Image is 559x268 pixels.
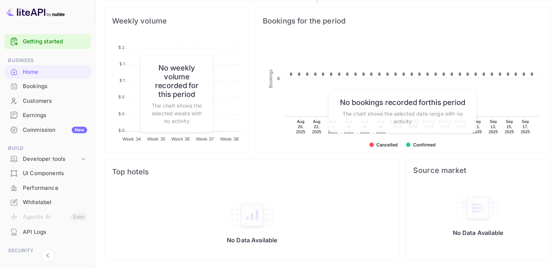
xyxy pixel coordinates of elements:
tspan: Week 37 [196,136,214,141]
text: 0 [451,72,453,76]
div: Developer tools [4,153,91,166]
text: Cancelled [376,142,398,148]
text: Aug 22, 2025 [312,119,321,134]
tspan: Week 34 [122,136,141,141]
a: Bookings [4,79,91,93]
div: Whitelabel [23,198,87,207]
text: 0 [531,72,533,76]
text: 0 [314,72,316,76]
text: 0 [322,72,324,76]
text: Sep 13, 2025 [488,119,498,134]
tspan: $ 0 [118,111,125,116]
a: Earnings [4,108,91,122]
div: Bookings [23,82,87,91]
text: 0 [459,72,461,76]
span: Source market [413,166,542,175]
div: Developer tools [23,155,80,163]
img: empty-state-table.svg [456,192,500,223]
img: empty-state-table2.svg [230,200,274,231]
div: Earnings [4,108,91,123]
tspan: $ 2 [118,45,125,50]
text: Aug 20, 2025 [296,119,305,134]
div: API Logs [23,228,87,236]
text: 0 [378,72,380,76]
h6: No weekly volume recorded for this period [148,63,205,98]
div: Performance [23,184,87,192]
div: Home [23,68,87,76]
a: CommissionNew [4,123,91,137]
text: 0 [402,72,405,76]
div: Earnings [23,111,87,120]
text: 0 [306,72,308,76]
a: Home [4,65,91,79]
text: Bookings [268,69,273,88]
text: 0 [370,72,372,76]
p: No Data Available [452,229,503,236]
text: 0 [386,72,388,76]
div: Bookings [4,79,91,94]
text: 0 [411,72,413,76]
text: 0 [442,72,445,76]
tspan: $ 1 [119,78,125,83]
tspan: Week 36 [171,136,190,141]
div: Getting started [4,34,91,49]
div: Customers [23,97,87,105]
text: 0 [466,72,469,76]
a: Whitelabel [4,195,91,209]
a: API Logs [4,225,91,239]
div: API Logs [4,225,91,239]
tspan: $ 0 [118,94,125,99]
p: The chart shows the selected date range with no activity [336,110,469,125]
span: Bookings for the period [263,15,542,27]
a: Performance [4,181,91,195]
h6: No bookings recorded for this period [336,98,469,107]
a: Getting started [23,37,87,46]
text: 0 [491,72,493,76]
text: 0 [515,72,517,76]
span: Security [4,247,91,255]
text: 0 [346,72,348,76]
text: 0 [426,72,429,76]
tspan: Week 38 [220,136,239,141]
span: Build [4,144,91,152]
text: 0 [523,72,525,76]
text: 0 [277,76,279,81]
text: 0 [290,72,292,76]
text: Confirmed [413,142,435,148]
text: 0 [362,72,365,76]
text: Sep 17, 2025 [521,119,530,134]
div: Whitelabel [4,195,91,210]
tspan: $ 1 [119,61,125,66]
button: Collapse navigation [41,249,54,262]
text: 0 [418,72,420,76]
a: UI Components [4,166,91,180]
text: 0 [394,72,397,76]
text: 0 [298,72,300,76]
text: 0 [338,72,340,76]
div: UI Components [4,166,91,181]
text: Revenue [322,1,341,6]
tspan: $ 0 [118,128,125,133]
div: New [72,127,87,133]
div: Commission [23,126,87,134]
text: 0 [434,72,437,76]
text: Sep 11, 2025 [473,119,482,134]
p: No Data Available [227,236,277,244]
a: Customers [4,94,91,108]
span: Business [4,57,91,65]
img: LiteAPI logo [6,6,65,18]
text: 0 [507,72,509,76]
text: 0 [499,72,501,76]
p: The chart shows the selected weeks with no activity [148,101,205,124]
text: 0 [330,72,332,76]
tspan: Week 35 [147,136,165,141]
span: Top hotels [112,166,392,178]
text: 0 [483,72,485,76]
text: 0 [354,72,356,76]
text: 0 [474,72,477,76]
text: Sep 15, 2025 [505,119,514,134]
